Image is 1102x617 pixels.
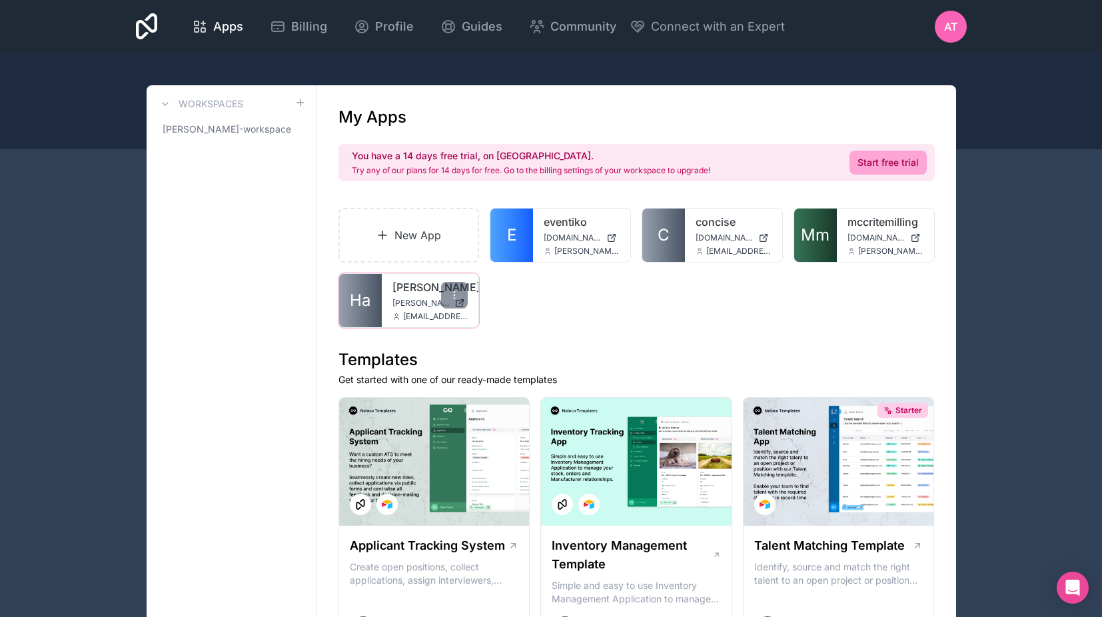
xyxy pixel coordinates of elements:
[343,12,424,41] a: Profile
[338,107,406,128] h1: My Apps
[157,117,306,141] a: [PERSON_NAME]-workspace
[490,209,533,262] a: E
[696,233,772,243] a: [DOMAIN_NAME]
[754,560,923,587] p: Identify, source and match the right talent to an open project or position with our Talent Matchi...
[944,19,957,35] span: AT
[642,209,685,262] a: C
[858,246,923,257] span: [PERSON_NAME][EMAIL_ADDRESS][DOMAIN_NAME]
[696,214,772,230] a: concise
[544,214,620,230] a: eventiko
[696,233,753,243] span: [DOMAIN_NAME]
[403,311,468,322] span: [EMAIL_ADDRESS][DOMAIN_NAME]
[181,12,254,41] a: Apps
[550,17,616,36] span: Community
[630,17,785,36] button: Connect with an Expert
[554,246,620,257] span: [PERSON_NAME][EMAIL_ADDRESS][DOMAIN_NAME]
[352,149,710,163] h2: You have a 14 days free trial, on [GEOGRAPHIC_DATA].
[1057,572,1089,604] div: Open Intercom Messenger
[849,151,927,175] a: Start free trial
[658,225,670,246] span: C
[754,536,905,555] h1: Talent Matching Template
[291,17,327,36] span: Billing
[552,536,712,574] h1: Inventory Management Template
[584,499,594,510] img: Airtable Logo
[259,12,338,41] a: Billing
[518,12,627,41] a: Community
[179,97,243,111] h3: Workspaces
[338,373,935,386] p: Get started with one of our ready-made templates
[157,96,243,112] a: Workspaces
[392,298,468,308] a: [PERSON_NAME][DOMAIN_NAME]
[462,17,502,36] span: Guides
[706,246,772,257] span: [EMAIL_ADDRESS][DOMAIN_NAME]
[338,349,935,370] h1: Templates
[544,233,620,243] a: [DOMAIN_NAME]
[794,209,837,262] a: Mm
[338,208,480,263] a: New App
[430,12,513,41] a: Guides
[847,233,905,243] span: [DOMAIN_NAME]
[350,560,519,587] p: Create open positions, collect applications, assign interviewers, centralise candidate feedback a...
[801,225,829,246] span: Mm
[847,214,923,230] a: mccritemilling
[350,290,370,311] span: Ha
[352,165,710,176] p: Try any of our plans for 14 days for free. Go to the billing settings of your workspace to upgrade!
[392,279,468,295] a: [PERSON_NAME]
[847,233,923,243] a: [DOMAIN_NAME]
[544,233,601,243] span: [DOMAIN_NAME]
[651,17,785,36] span: Connect with an Expert
[163,123,291,136] span: [PERSON_NAME]-workspace
[507,225,516,246] span: E
[895,405,922,416] span: Starter
[375,17,414,36] span: Profile
[392,298,450,308] span: [PERSON_NAME][DOMAIN_NAME]
[760,499,770,510] img: Airtable Logo
[350,536,505,555] h1: Applicant Tracking System
[213,17,243,36] span: Apps
[382,499,392,510] img: Airtable Logo
[552,579,721,606] p: Simple and easy to use Inventory Management Application to manage your stock, orders and Manufact...
[339,274,382,327] a: Ha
